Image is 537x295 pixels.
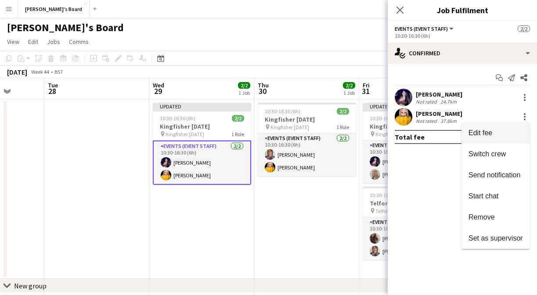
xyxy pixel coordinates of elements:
[469,171,520,179] span: Send notification
[461,165,530,186] button: Send notification
[461,228,530,249] button: Set as supervisor
[469,150,506,158] span: Switch crew
[461,207,530,228] button: Remove
[469,234,523,242] span: Set as supervisor
[469,192,498,200] span: Start chat
[461,186,530,207] button: Start chat
[469,129,492,137] span: Edit fee
[469,213,495,221] span: Remove
[461,122,530,144] button: Edit fee
[461,144,530,165] button: Switch crew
